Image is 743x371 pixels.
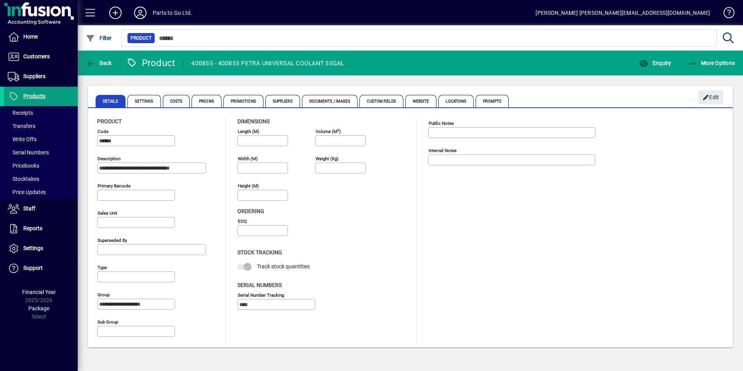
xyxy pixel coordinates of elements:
[22,289,56,295] span: Financial Year
[698,90,723,104] button: Edit
[535,7,710,19] div: [PERSON_NAME] [PERSON_NAME][EMAIL_ADDRESS][DOMAIN_NAME]
[237,208,264,214] span: Ordering
[23,205,35,212] span: Staff
[4,67,78,86] a: Suppliers
[238,156,258,161] mat-label: Width (m)
[86,35,112,41] span: Filter
[191,57,344,70] div: 400855 - 400855 PETRA UNIVERSAL COOLANT 55GAL
[8,123,35,129] span: Transfers
[4,106,78,119] a: Receipts
[237,249,282,255] span: Stock Tracking
[153,7,192,19] div: Parts to Go Ltd.
[476,95,509,107] span: Prompts
[127,95,161,107] span: Settings
[4,239,78,258] a: Settings
[429,121,454,126] mat-label: Public Notes
[23,225,42,231] span: Reports
[8,176,39,182] span: Stocktakes
[4,185,78,199] a: Price Updates
[103,6,128,20] button: Add
[257,263,310,269] span: Track stock quantities
[84,31,114,45] button: Filter
[131,34,152,42] span: Product
[28,305,49,311] span: Package
[163,95,190,107] span: Costs
[96,95,126,107] span: Details
[98,265,107,270] mat-label: Type
[686,56,737,70] button: More Options
[238,292,284,297] mat-label: Serial Number tracking
[97,118,122,124] span: Product
[126,57,176,69] div: Product
[438,95,474,107] span: Locations
[223,95,263,107] span: Promotions
[265,95,300,107] span: Suppliers
[8,149,49,156] span: Serial Numbers
[4,259,78,278] a: Support
[4,133,78,146] a: Write Offs
[637,56,673,70] button: Enquiry
[8,110,33,116] span: Receipts
[405,95,437,107] span: Website
[98,292,110,297] mat-label: Group
[688,60,735,66] span: More Options
[23,33,38,40] span: Home
[237,282,282,288] span: Serial Numbers
[302,95,358,107] span: Documents / Images
[78,56,120,70] app-page-header-button: Back
[4,27,78,47] a: Home
[238,129,259,134] mat-label: Length (m)
[4,199,78,219] a: Staff
[192,95,222,107] span: Pricing
[238,183,259,189] mat-label: Height (m)
[23,73,45,79] span: Suppliers
[8,136,37,142] span: Write Offs
[237,118,270,124] span: Dimensions
[23,245,43,251] span: Settings
[128,6,153,20] button: Profile
[4,159,78,172] a: Pricebooks
[316,129,341,134] mat-label: Volume (m )
[316,156,338,161] mat-label: Weight (Kg)
[337,128,339,132] sup: 3
[8,189,46,195] span: Price Updates
[98,210,117,216] mat-label: Sales unit
[8,163,39,169] span: Pricebooks
[429,148,457,153] mat-label: Internal Notes
[703,91,719,104] span: Edit
[98,129,108,134] mat-label: Code
[84,56,114,70] button: Back
[4,119,78,133] a: Transfers
[4,172,78,185] a: Stocktakes
[238,219,247,224] mat-label: EOQ
[98,238,127,243] mat-label: Superseded by
[23,93,45,99] span: Products
[718,2,733,27] a: Knowledge Base
[4,146,78,159] a: Serial Numbers
[359,95,403,107] span: Custom Fields
[4,47,78,66] a: Customers
[23,265,43,271] span: Support
[98,156,120,161] mat-label: Description
[639,60,671,66] span: Enquiry
[4,219,78,238] a: Reports
[23,53,50,59] span: Customers
[98,183,131,189] mat-label: Primary barcode
[98,319,118,325] mat-label: Sub group
[86,60,112,66] span: Back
